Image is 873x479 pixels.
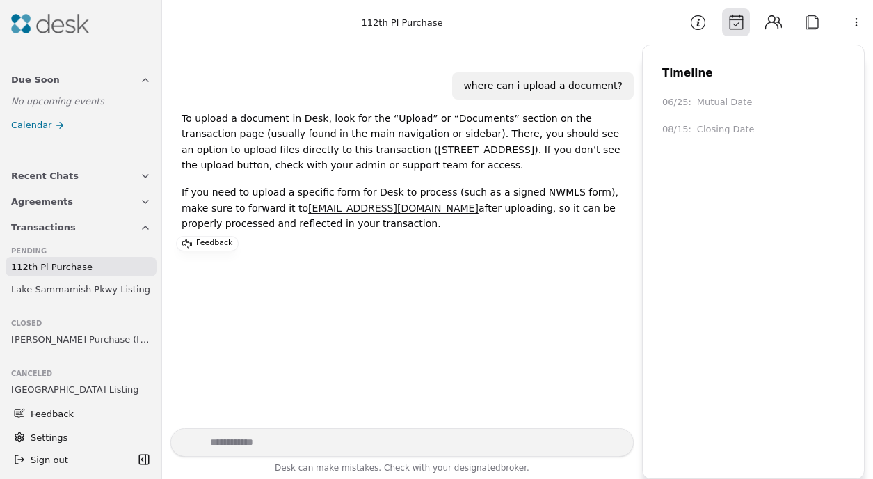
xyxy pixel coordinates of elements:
[3,214,159,240] button: Transactions
[8,426,154,448] button: Settings
[31,407,143,421] span: Feedback
[11,118,51,132] span: Calendar
[697,123,755,137] div: Closing Date
[11,96,104,107] span: No upcoming events
[11,332,151,347] span: [PERSON_NAME] Purchase ([GEOGRAPHIC_DATA])
[182,184,623,232] p: If you need to upload a specific form for Desk to process (such as a signed NWMLS form), make sur...
[3,189,159,214] button: Agreements
[11,382,139,397] span: [GEOGRAPHIC_DATA] Listing
[11,14,89,33] img: Desk
[11,220,76,235] span: Transactions
[31,453,68,467] span: Sign out
[11,282,150,297] span: Lake Sammamish Pkwy Listing
[8,448,134,471] button: Sign out
[11,168,79,183] span: Recent Chats
[11,368,151,379] div: Canceled
[196,237,232,251] p: Feedback
[3,115,159,135] a: Calendar
[11,318,151,329] div: Closed
[454,463,501,473] span: designated
[308,203,479,214] a: [EMAIL_ADDRESS][DOMAIN_NAME]
[11,72,60,87] span: Due Soon
[697,95,753,110] div: Mutual Date
[6,401,151,426] button: Feedback
[3,67,159,93] button: Due Soon
[170,461,634,479] div: Desk can make mistakes. Check with your broker.
[662,95,691,110] div: 06/25 :
[643,65,864,81] div: Timeline
[3,163,159,189] button: Recent Chats
[11,194,73,209] span: Agreements
[362,15,443,30] div: 112th Pl Purchase
[170,428,634,457] textarea: Write your prompt here
[11,260,93,274] span: 112th Pl Purchase
[31,430,67,445] span: Settings
[11,246,151,257] div: Pending
[182,111,623,173] p: To upload a document in Desk, look for the “Upload” or “Documents” section on the transaction pag...
[463,78,623,94] div: where can i upload a document?
[662,123,691,137] div: 08/15 :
